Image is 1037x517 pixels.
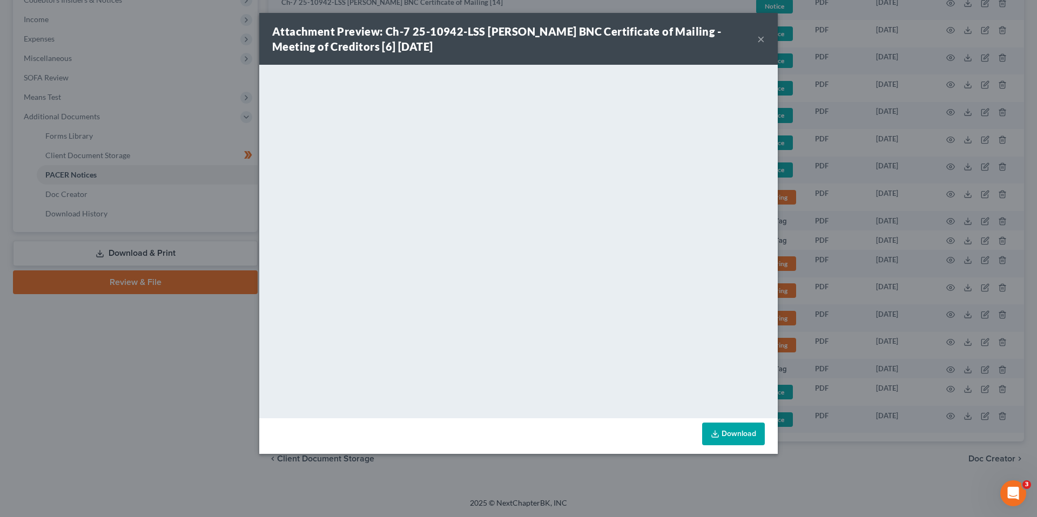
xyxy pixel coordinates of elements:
[272,25,721,53] strong: Attachment Preview: Ch-7 25-10942-LSS [PERSON_NAME] BNC Certificate of Mailing - Meeting of Credi...
[702,423,765,445] a: Download
[1022,480,1031,489] span: 3
[757,32,765,45] button: ×
[1000,480,1026,506] iframe: Intercom live chat
[259,65,778,416] iframe: <object ng-attr-data='[URL][DOMAIN_NAME]' type='application/pdf' width='100%' height='650px'></ob...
